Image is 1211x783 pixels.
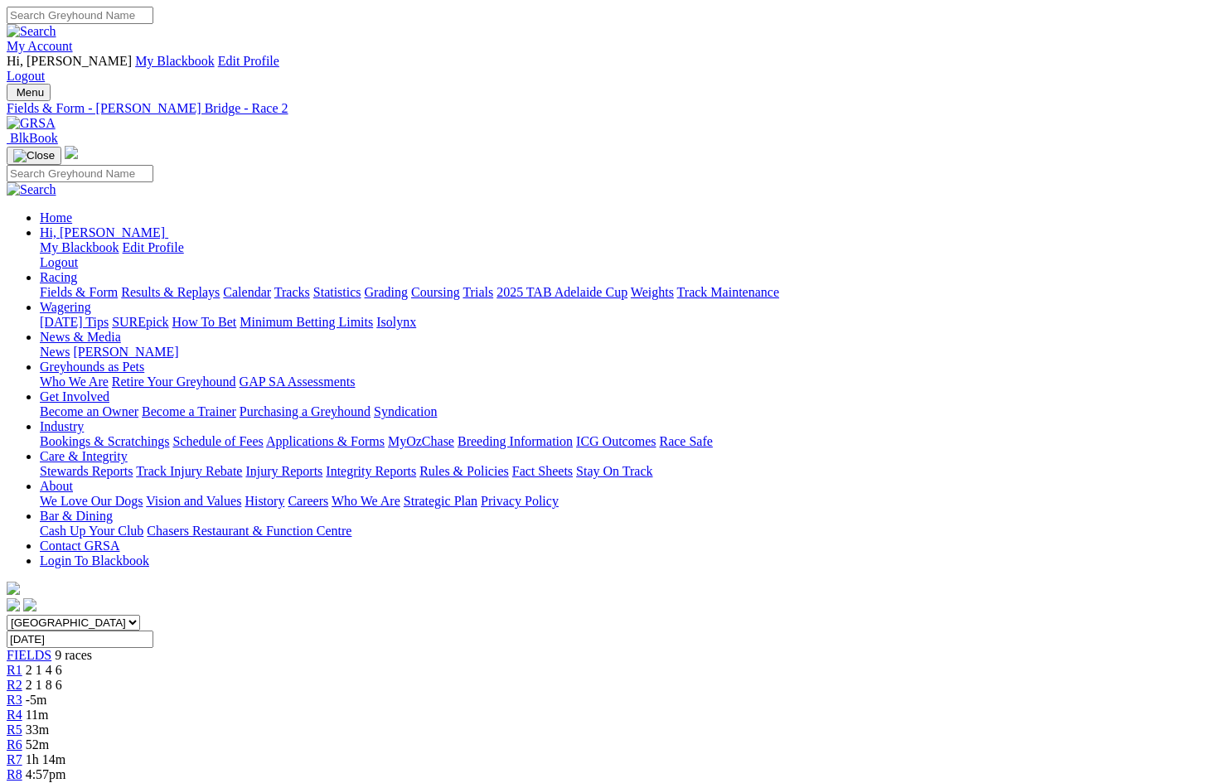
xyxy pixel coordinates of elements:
img: Close [13,149,55,162]
a: GAP SA Assessments [240,375,356,389]
div: Racing [40,285,1204,300]
a: Grading [365,285,408,299]
a: Get Involved [40,389,109,404]
a: My Account [7,39,73,53]
a: Who We Are [40,375,109,389]
a: Logout [40,255,78,269]
a: Edit Profile [123,240,184,254]
a: Logout [7,69,45,83]
a: Schedule of Fees [172,434,263,448]
a: R4 [7,708,22,722]
span: -5m [26,693,47,707]
button: Toggle navigation [7,147,61,165]
div: Greyhounds as Pets [40,375,1204,389]
a: [DATE] Tips [40,315,109,329]
a: News [40,345,70,359]
a: Bar & Dining [40,509,113,523]
a: Wagering [40,300,91,314]
a: Edit Profile [218,54,279,68]
span: 1h 14m [26,752,65,766]
a: Track Injury Rebate [136,464,242,478]
a: R5 [7,723,22,737]
a: My Blackbook [40,240,119,254]
span: 2 1 8 6 [26,678,62,692]
a: Become a Trainer [142,404,236,418]
div: About [40,494,1204,509]
a: R2 [7,678,22,692]
span: 4:57pm [26,767,66,781]
span: 33m [26,723,49,737]
div: My Account [7,54,1204,84]
div: News & Media [40,345,1204,360]
div: Get Involved [40,404,1204,419]
span: Menu [17,86,44,99]
a: Minimum Betting Limits [240,315,373,329]
a: Rules & Policies [419,464,509,478]
a: R6 [7,737,22,752]
a: Racing [40,270,77,284]
a: R8 [7,767,22,781]
a: Track Maintenance [677,285,779,299]
a: Login To Blackbook [40,553,149,568]
a: Isolynx [376,315,416,329]
a: My Blackbook [135,54,215,68]
a: Statistics [313,285,361,299]
span: 2 1 4 6 [26,663,62,677]
img: Search [7,182,56,197]
a: Breeding Information [458,434,573,448]
a: Bookings & Scratchings [40,434,169,448]
a: Home [40,210,72,225]
div: Industry [40,434,1204,449]
a: How To Bet [172,315,237,329]
div: Bar & Dining [40,524,1204,539]
a: Vision and Values [146,494,241,508]
span: 11m [26,708,49,722]
a: News & Media [40,330,121,344]
a: Retire Your Greyhound [112,375,236,389]
a: Weights [631,285,674,299]
a: Integrity Reports [326,464,416,478]
img: logo-grsa-white.png [65,146,78,159]
a: Applications & Forms [266,434,385,448]
a: About [40,479,73,493]
a: Industry [40,419,84,433]
a: Become an Owner [40,404,138,418]
button: Toggle navigation [7,84,51,101]
a: Purchasing a Greyhound [240,404,371,418]
a: R3 [7,693,22,707]
a: Who We Are [332,494,400,508]
input: Select date [7,631,153,648]
a: Fields & Form [40,285,118,299]
a: Tracks [274,285,310,299]
a: R7 [7,752,22,766]
a: We Love Our Dogs [40,494,143,508]
a: Results & Replays [121,285,220,299]
a: Care & Integrity [40,449,128,463]
a: Contact GRSA [40,539,119,553]
span: 9 races [55,648,92,662]
a: Chasers Restaurant & Function Centre [147,524,351,538]
span: BlkBook [10,131,58,145]
span: Hi, [PERSON_NAME] [7,54,132,68]
a: MyOzChase [388,434,454,448]
a: Cash Up Your Club [40,524,143,538]
a: Fields & Form - [PERSON_NAME] Bridge - Race 2 [7,101,1204,116]
a: Trials [463,285,493,299]
a: BlkBook [7,131,58,145]
a: FIELDS [7,648,51,662]
img: logo-grsa-white.png [7,582,20,595]
a: Race Safe [659,434,712,448]
div: Wagering [40,315,1204,330]
div: Care & Integrity [40,464,1204,479]
img: twitter.svg [23,598,36,611]
a: Strategic Plan [404,494,477,508]
a: R1 [7,663,22,677]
